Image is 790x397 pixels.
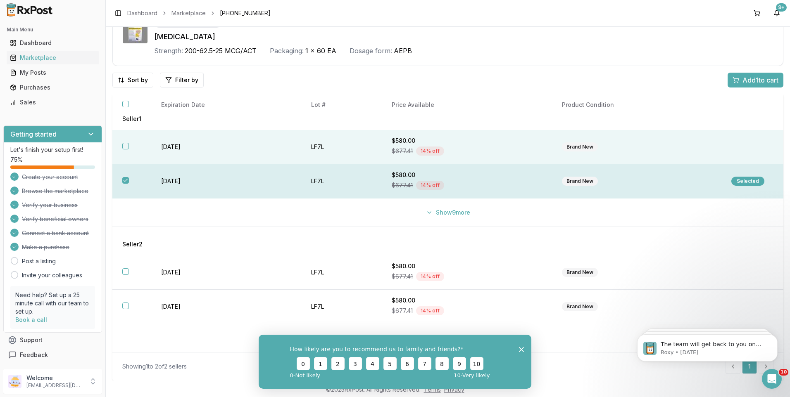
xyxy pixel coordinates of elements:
[22,257,56,265] a: Post a listing
[10,98,95,106] div: Sales
[122,115,141,123] span: Seller 1
[416,306,444,315] div: 14 % off
[10,83,95,92] div: Purchases
[7,80,99,95] a: Purchases
[151,255,301,290] td: [DATE]
[3,96,102,109] button: Sales
[3,66,102,79] button: My Posts
[3,3,56,17] img: RxPost Logo
[392,181,413,189] span: $677.41
[7,50,99,65] a: Marketplace
[22,187,88,195] span: Browse the marketplace
[171,9,206,17] a: Marketplace
[562,177,598,186] div: Brand New
[562,142,598,151] div: Brand New
[728,73,783,87] button: Add1to cart
[220,9,271,17] span: [PHONE_NUMBER]
[776,3,787,12] div: 9+
[122,240,143,248] span: Seller 2
[22,173,78,181] span: Create your account
[154,46,183,56] div: Strength:
[392,147,413,155] span: $677.41
[562,302,598,311] div: Brand New
[392,171,542,179] div: $580.00
[392,137,542,145] div: $580.00
[416,272,444,281] div: 14 % off
[7,26,99,33] h2: Main Menu
[301,255,382,290] td: LF7L
[3,81,102,94] button: Purchases
[127,9,157,17] a: Dashboard
[3,36,102,50] button: Dashboard
[625,317,790,375] iframe: Intercom notifications message
[112,73,153,87] button: Sort by
[416,147,444,156] div: 14 % off
[394,46,412,56] span: AEPB
[20,351,48,359] span: Feedback
[7,35,99,50] a: Dashboard
[15,291,90,316] p: Need help? Set up a 25 minute call with our team to set up.
[151,164,301,198] td: [DATE]
[270,46,304,56] div: Packaging:
[305,46,336,56] span: 1 x 60 EA
[762,369,782,389] iframe: Intercom live chat
[3,333,102,347] button: Support
[22,271,82,279] a: Invite your colleagues
[731,177,764,186] div: Selected
[392,307,413,315] span: $677.41
[10,54,95,62] div: Marketplace
[22,215,88,223] span: Verify beneficial owners
[175,76,198,84] span: Filter by
[10,39,95,47] div: Dashboard
[15,316,47,323] a: Book a call
[392,272,413,281] span: $677.41
[424,386,441,393] a: Terms
[421,205,475,220] button: Show9more
[552,94,721,116] th: Product Condition
[8,375,21,388] img: User avatar
[416,181,444,190] div: 14 % off
[26,382,84,389] p: [EMAIL_ADDRESS][DOMAIN_NAME]
[151,290,301,324] td: [DATE]
[444,386,464,393] a: Privacy
[22,243,69,251] span: Make a purchase
[154,31,773,43] div: [MEDICAL_DATA]
[26,374,84,382] p: Welcome
[160,73,204,87] button: Filter by
[779,369,788,376] span: 10
[10,156,23,164] span: 75 %
[122,362,187,371] div: Showing 1 to 2 of 2 sellers
[151,130,301,164] td: [DATE]
[301,290,382,324] td: LF7L
[128,76,148,84] span: Sort by
[123,19,148,43] img: Trelegy Ellipta 200-62.5-25 MCG/ACT AEPB
[301,164,382,198] td: LF7L
[301,94,382,116] th: Lot #
[3,51,102,64] button: Marketplace
[22,229,89,237] span: Connect a bank account
[301,130,382,164] td: LF7L
[185,46,257,56] span: 200-62.5-25 MCG/ACT
[562,268,598,277] div: Brand New
[7,65,99,80] a: My Posts
[22,201,78,209] span: Verify your business
[10,69,95,77] div: My Posts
